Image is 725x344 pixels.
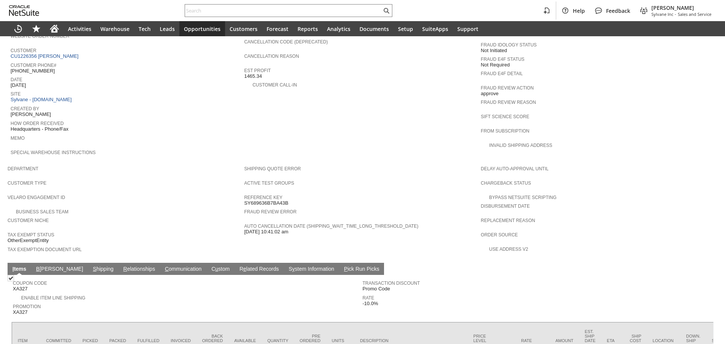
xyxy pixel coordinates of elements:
a: Home [45,21,63,36]
a: Customer Niche [8,218,49,223]
a: Department [8,166,39,171]
span: OtherExemptEntity [8,238,49,244]
a: Customer Phone# [11,63,56,68]
a: Fraud Review Error [244,209,297,214]
div: Ship Cost [630,334,642,343]
a: Tax Exempt Status [8,232,54,238]
a: Special Warehouse Instructions [11,150,96,155]
span: [PHONE_NUMBER] [11,68,55,74]
span: Setup [398,25,413,32]
a: Fraud Review Action [481,85,534,91]
span: Forecast [267,25,288,32]
a: How Order Received [11,121,64,126]
span: Feedback [606,7,630,14]
span: Warehouse [100,25,130,32]
a: Setup [393,21,418,36]
span: e [243,266,246,272]
span: Help [573,7,585,14]
div: Down. Ship [686,334,700,343]
span: Customers [230,25,258,32]
img: Checked [8,275,14,281]
a: Recent Records [9,21,27,36]
span: I [12,266,14,272]
a: Customer Type [8,180,46,186]
div: Price Level [474,334,491,343]
a: Reference Key [244,195,282,200]
span: XA327 [13,286,28,292]
span: Support [457,25,478,32]
a: Tax Exemption Document URL [8,247,82,252]
span: Reports [298,25,318,32]
a: Sylvane - [DOMAIN_NAME] [11,97,74,102]
svg: Shortcuts [32,24,41,33]
a: Reports [293,21,322,36]
span: P [344,266,347,272]
a: Business Sales Team [16,209,68,214]
a: Bypass NetSuite Scripting [489,195,556,200]
a: Site [11,91,21,97]
a: Communication [163,266,204,273]
a: Replacement reason [481,218,535,223]
a: Activities [63,21,96,36]
span: [DATE] [11,82,26,88]
span: Not Required [481,62,510,68]
a: Rate [362,295,374,301]
a: Relationships [122,266,157,273]
a: Pick Run Picks [342,266,381,273]
span: Documents [359,25,389,32]
span: SuiteApps [422,25,448,32]
span: -10.0% [362,301,378,307]
a: Chargeback Status [481,180,531,186]
a: Sift Science Score [481,114,529,119]
a: Tech [134,21,155,36]
a: Customer [11,48,36,53]
span: Sylvane Inc [651,11,673,17]
a: CU1226356 [PERSON_NAME] [11,53,80,59]
a: Active Test Groups [244,180,294,186]
a: Analytics [322,21,355,36]
a: Fraud Review Reason [481,100,536,105]
a: Forecast [262,21,293,36]
a: Created By [11,106,39,111]
span: Sales and Service [678,11,711,17]
a: Items [11,266,28,273]
span: 1465.34 [244,73,262,79]
a: Shipping Quote Error [244,166,301,171]
a: From Subscription [481,128,529,134]
div: Pre Ordered [300,334,321,343]
a: Warehouse [96,21,134,36]
a: Date [11,77,22,82]
a: B[PERSON_NAME] [34,266,85,273]
span: Analytics [327,25,350,32]
span: S [93,266,96,272]
input: Search [185,6,382,15]
a: Enable Item Line Shipping [21,295,85,301]
svg: logo [9,5,39,16]
a: Customer Call-in [253,82,297,88]
span: y [292,266,295,272]
a: Cancellation Code (deprecated) [244,39,328,45]
span: SY689636B7BA43B [244,200,288,206]
a: Transaction Discount [362,281,420,286]
a: Invalid Shipping Address [489,143,552,148]
a: Fraud E4F Detail [481,71,523,76]
a: Custom [210,266,231,273]
span: Headquarters - Phone/Fax [11,126,68,132]
span: [DATE] 10:41:02 am [244,229,288,235]
a: Opportunities [179,21,225,36]
a: Shipping [91,266,116,273]
a: Velaro Engagement ID [8,195,65,200]
a: Delay Auto-Approval Until [481,166,548,171]
a: Cancellation Reason [244,54,299,59]
a: Order Source [481,232,518,238]
span: - [675,11,676,17]
a: Est Profit [244,68,271,73]
span: Leads [160,25,175,32]
a: Use Address V2 [489,247,528,252]
a: Memo [11,136,25,141]
a: Coupon Code [13,281,47,286]
span: [PERSON_NAME] [651,4,711,11]
span: R [123,266,127,272]
span: Activities [68,25,91,32]
span: Opportunities [184,25,221,32]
